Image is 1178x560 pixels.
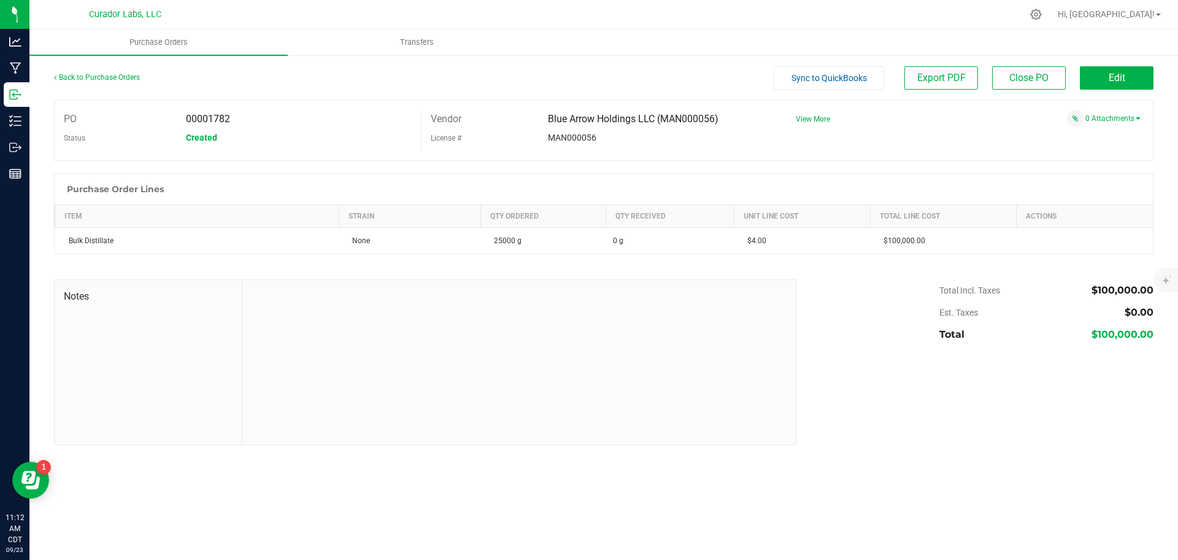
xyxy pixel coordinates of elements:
inline-svg: Reports [9,168,21,180]
span: Purchase Orders [113,37,204,48]
span: Close PO [1009,72,1049,84]
th: Total Line Cost [870,205,1017,228]
span: 0 g [613,235,623,246]
label: License # [431,129,461,147]
th: Unit Line Cost [734,205,870,228]
span: Attach a document [1067,110,1084,126]
inline-svg: Inventory [9,115,21,127]
th: Item [55,205,339,228]
span: 00001782 [186,113,230,125]
span: Blue Arrow Holdings LLC (MAN000056) [548,113,718,125]
h1: Purchase Order Lines [67,184,164,194]
div: Manage settings [1028,9,1044,20]
span: Est. Taxes [939,308,978,317]
p: 09/23 [6,545,24,554]
span: $4.00 [741,236,766,245]
inline-svg: Manufacturing [9,62,21,74]
iframe: Resource center [12,462,49,499]
th: Actions [1017,205,1153,228]
span: None [346,236,370,245]
span: Edit [1109,72,1125,84]
span: Total [939,329,964,340]
span: $100,000.00 [1091,284,1153,296]
button: Close PO [992,66,1066,90]
span: Created [186,133,217,142]
a: View More [796,115,830,123]
span: MAN000056 [548,133,596,142]
span: Transfers [383,37,450,48]
th: Strain [339,205,480,228]
label: PO [64,110,77,128]
a: Transfers [288,29,546,55]
span: Total Incl. Taxes [939,286,1000,295]
a: Back to Purchase Orders [54,73,140,82]
span: Curador Labs, LLC [89,9,161,20]
iframe: Resource center unread badge [36,460,51,475]
inline-svg: Outbound [9,141,21,154]
span: $0.00 [1125,306,1153,318]
span: $100,000.00 [1091,329,1153,340]
p: 11:12 AM CDT [6,512,24,545]
a: Purchase Orders [29,29,288,55]
span: Notes [64,289,233,304]
button: Export PDF [904,66,978,90]
th: Qty Ordered [480,205,606,228]
inline-svg: Analytics [9,36,21,48]
inline-svg: Inbound [9,88,21,101]
span: Sync to QuickBooks [791,73,867,83]
span: Hi, [GEOGRAPHIC_DATA]! [1058,9,1155,19]
a: 0 Attachments [1085,114,1141,123]
div: Bulk Distillate [63,235,332,246]
span: Export PDF [917,72,966,84]
th: Qty Received [606,205,734,228]
span: 25000 g [488,236,522,245]
button: Edit [1080,66,1153,90]
span: $100,000.00 [877,236,925,245]
label: Status [64,129,85,147]
label: Vendor [431,110,461,128]
button: Sync to QuickBooks [774,66,884,90]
